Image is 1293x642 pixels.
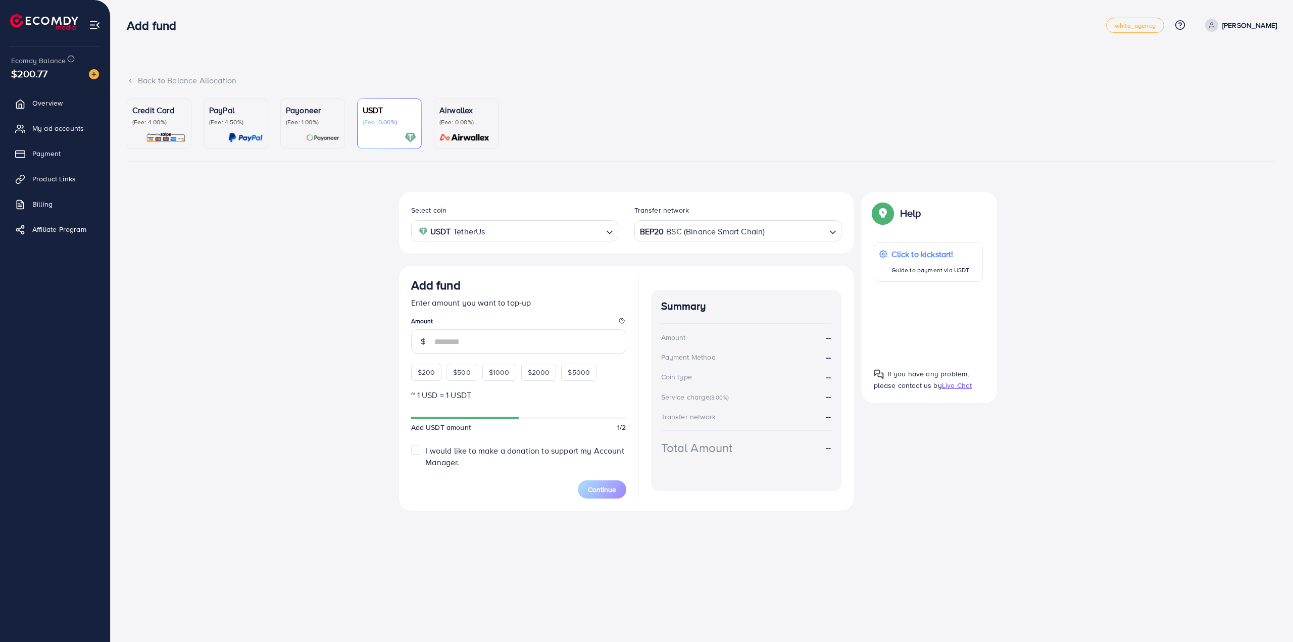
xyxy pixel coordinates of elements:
p: ~ 1 USD = 1 USDT [411,389,626,401]
span: Add USDT amount [411,422,471,432]
span: $500 [453,367,471,377]
a: Overview [8,93,103,113]
img: Popup guide [874,204,892,222]
small: (3.00%) [710,393,729,402]
img: card [306,132,339,143]
input: Search for option [488,223,602,239]
img: card [146,132,186,143]
p: (Fee: 0.00%) [363,118,416,126]
span: Product Links [32,174,76,184]
p: Enter amount you want to top-up [411,297,626,309]
a: Product Links [8,169,103,189]
img: coin [419,227,428,236]
a: Billing [8,194,103,214]
span: Payment [32,149,61,159]
strong: BEP20 [640,224,664,239]
legend: Amount [411,317,626,329]
button: Continue [578,480,626,499]
span: BSC (Binance Smart Chain) [666,224,765,239]
img: card [228,132,263,143]
p: (Fee: 4.00%) [132,118,186,126]
p: USDT [363,104,416,116]
p: Payoneer [286,104,339,116]
span: My ad accounts [32,123,84,133]
img: Popup guide [874,369,884,379]
span: Billing [32,199,53,209]
span: $1000 [489,367,510,377]
h4: Summary [661,300,831,313]
img: card [405,132,416,143]
strong: USDT [430,224,451,239]
img: menu [89,19,101,31]
label: Select coin [411,205,447,215]
div: Payment Method [661,352,716,362]
span: white_agency [1115,22,1156,29]
div: Coin type [661,372,692,382]
div: Total Amount [661,439,733,457]
span: $200.77 [11,66,47,81]
span: $2000 [528,367,550,377]
span: TetherUs [453,224,485,239]
p: Help [900,207,921,219]
span: $200 [418,367,435,377]
strong: -- [826,371,831,383]
img: image [89,69,99,79]
div: Transfer network [661,412,716,422]
p: Credit Card [132,104,186,116]
span: Affiliate Program [32,224,86,234]
span: 1/2 [617,422,626,432]
a: Payment [8,143,103,164]
span: Overview [32,98,63,108]
strong: -- [826,391,831,402]
a: white_agency [1106,18,1164,33]
strong: -- [826,352,831,363]
a: My ad accounts [8,118,103,138]
strong: -- [826,411,831,422]
label: Transfer network [634,205,689,215]
p: Guide to payment via USDT [891,264,970,276]
span: Ecomdy Balance [11,56,66,66]
iframe: Chat [1250,597,1285,634]
p: (Fee: 1.00%) [286,118,339,126]
h3: Add fund [411,278,461,292]
img: card [436,132,493,143]
span: Continue [588,484,616,495]
p: (Fee: 0.00%) [439,118,493,126]
p: Click to kickstart! [891,248,970,260]
a: [PERSON_NAME] [1201,19,1277,32]
span: Live Chat [942,380,972,390]
span: If you have any problem, please contact us by [874,369,969,390]
div: Search for option [411,220,618,241]
div: Back to Balance Allocation [127,75,1277,86]
a: Affiliate Program [8,219,103,239]
span: I would like to make a donation to support my Account Manager. [425,445,624,468]
p: [PERSON_NAME] [1222,19,1277,31]
p: (Fee: 4.50%) [209,118,263,126]
strong: -- [826,442,831,454]
input: Search for option [766,223,825,239]
div: Search for option [634,220,841,241]
h3: Add fund [127,18,184,33]
div: Service charge [661,392,732,402]
img: logo [10,14,78,30]
span: $5000 [568,367,590,377]
p: PayPal [209,104,263,116]
strong: -- [826,332,831,343]
div: Amount [661,332,686,342]
p: Airwallex [439,104,493,116]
